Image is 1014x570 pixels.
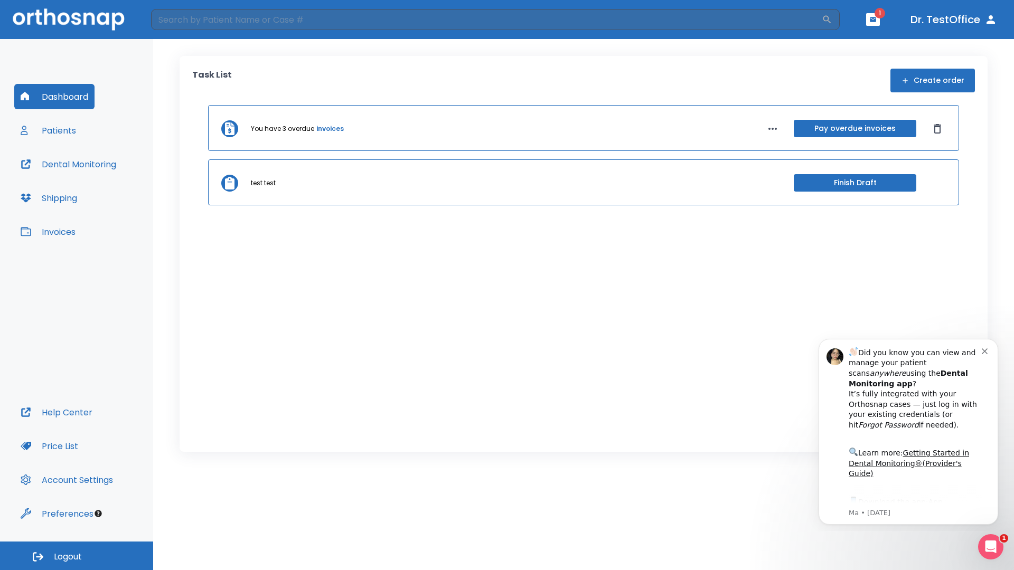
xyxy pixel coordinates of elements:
[14,84,95,109] button: Dashboard
[978,534,1003,559] iframe: Intercom live chat
[794,174,916,192] button: Finish Draft
[803,329,1014,531] iframe: Intercom notifications message
[46,168,140,187] a: App Store
[251,124,314,134] p: You have 3 overdue
[14,151,123,177] button: Dental Monitoring
[794,120,916,137] button: Pay overdue invoices
[46,179,179,188] p: Message from Ma, sent 8w ago
[192,69,232,92] p: Task List
[906,10,1001,29] button: Dr. TestOffice
[929,120,946,137] button: Dismiss
[179,16,187,25] button: Dismiss notification
[14,219,82,244] button: Invoices
[14,118,82,143] button: Patients
[14,185,83,211] button: Shipping
[14,433,84,459] button: Price List
[14,501,100,526] button: Preferences
[1000,534,1008,543] span: 1
[875,8,885,18] span: 1
[46,166,179,220] div: Download the app: | ​ Let us know if you need help getting started!
[13,8,125,30] img: Orthosnap
[251,178,276,188] p: test test
[316,124,344,134] a: invoices
[14,467,119,492] button: Account Settings
[151,9,822,30] input: Search by Patient Name or Case #
[14,400,99,425] button: Help Center
[890,69,975,92] button: Create order
[54,551,82,563] span: Logout
[93,509,103,518] div: Tooltip anchor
